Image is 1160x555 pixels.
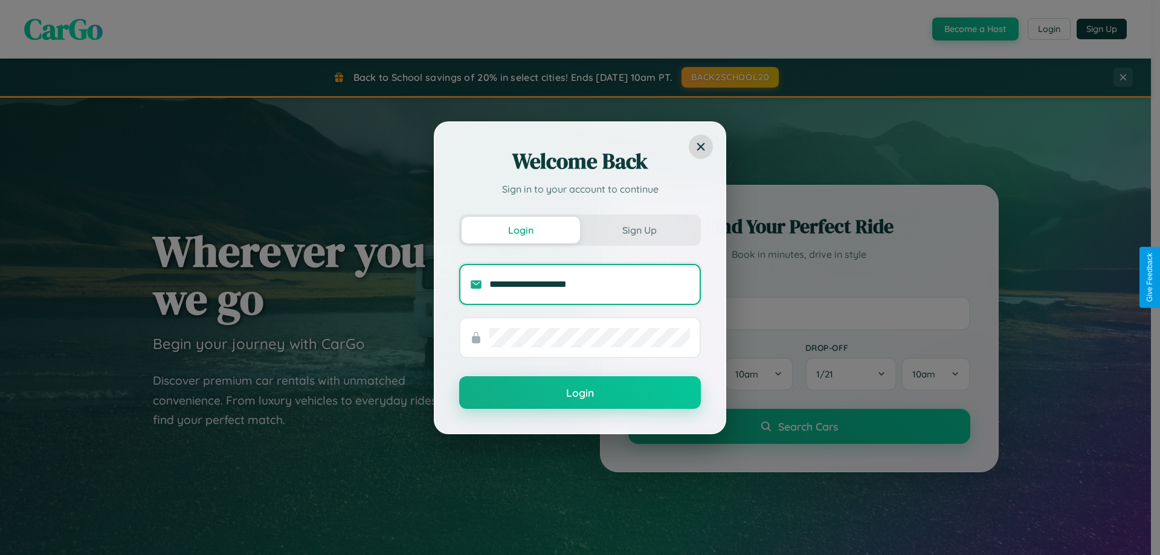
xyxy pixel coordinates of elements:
[459,147,701,176] h2: Welcome Back
[459,182,701,196] p: Sign in to your account to continue
[462,217,580,243] button: Login
[1145,253,1154,302] div: Give Feedback
[580,217,698,243] button: Sign Up
[459,376,701,409] button: Login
